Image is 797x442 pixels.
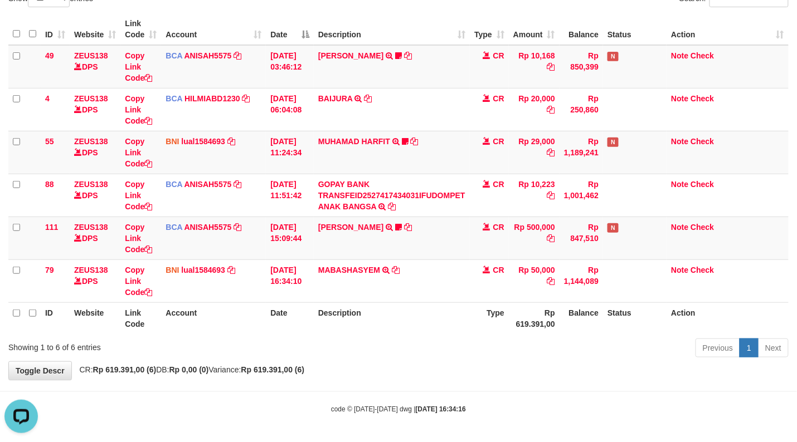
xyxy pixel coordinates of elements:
strong: Rp 0,00 (0) [169,365,209,374]
td: DPS [70,217,120,259]
th: Description: activate to sort column ascending [314,13,470,45]
span: CR [493,51,504,60]
th: Status [603,302,667,334]
th: ID [41,302,70,334]
a: Toggle Descr [8,361,72,380]
span: CR [493,180,504,189]
td: Rp 50,000 [509,259,560,302]
th: Description [314,302,470,334]
span: 88 [45,180,54,189]
span: Has Note [608,137,619,147]
a: ZEUS138 [74,51,108,60]
a: Copy BAIJURA to clipboard [364,94,372,103]
a: Copy INA PAUJANAH to clipboard [404,51,412,60]
td: Rp 250,860 [560,88,603,131]
th: Status [603,13,667,45]
span: BCA [166,223,182,232]
td: DPS [70,131,120,174]
a: Copy MUHAMAD HARFIT to clipboard [411,137,419,146]
span: CR [493,94,504,103]
td: DPS [70,174,120,217]
td: Rp 10,223 [509,174,560,217]
td: Rp 1,189,241 [560,131,603,174]
span: BCA [166,51,182,60]
th: ID: activate to sort column ascending [41,13,70,45]
th: Link Code [120,302,161,334]
td: Rp 847,510 [560,217,603,259]
a: Copy ANISAH5575 to clipboard [234,180,241,189]
a: Next [758,338,789,357]
div: Showing 1 to 6 of 6 entries [8,337,324,353]
th: Account [161,302,266,334]
a: Copy Link Code [125,137,152,168]
span: 111 [45,223,58,232]
strong: [DATE] 16:34:16 [416,405,466,413]
a: Note [671,266,688,274]
th: Date: activate to sort column descending [266,13,314,45]
span: Has Note [608,52,619,61]
th: Rp 619.391,00 [509,302,560,334]
td: [DATE] 03:46:12 [266,45,314,89]
th: Action [667,302,789,334]
a: Copy Link Code [125,223,152,254]
span: BNI [166,137,179,146]
a: ANISAH5575 [184,51,232,60]
a: Note [671,223,688,232]
a: Copy KAREN ADELIN MARTH to clipboard [404,223,412,232]
a: Copy GOPAY BANK TRANSFEID2527417434031IFUDOMPET ANAK BANGSA to clipboard [388,202,396,211]
td: Rp 850,399 [560,45,603,89]
a: Copy Rp 10,223 to clipboard [547,191,555,200]
span: CR [493,137,504,146]
span: Has Note [608,223,619,233]
td: DPS [70,259,120,302]
strong: Rp 619.391,00 (6) [241,365,305,374]
a: Copy Rp 29,000 to clipboard [547,148,555,157]
a: Copy Rp 500,000 to clipboard [547,234,555,243]
a: ANISAH5575 [184,223,232,232]
a: Copy Rp 10,168 to clipboard [547,62,555,71]
a: ZEUS138 [74,223,108,232]
a: 1 [740,338,759,357]
span: 49 [45,51,54,60]
a: Check [691,51,714,60]
a: Copy Link Code [125,51,152,82]
td: Rp 500,000 [509,217,560,259]
button: Open LiveChat chat widget [4,4,38,38]
strong: Rp 619.391,00 (6) [93,365,157,374]
span: CR: DB: Variance: [74,365,305,374]
a: Copy Link Code [125,94,152,125]
a: Check [691,266,714,274]
span: BCA [166,180,182,189]
span: 55 [45,137,54,146]
span: CR [493,266,504,274]
a: ZEUS138 [74,137,108,146]
a: Copy lual1584693 to clipboard [227,266,235,274]
th: Website: activate to sort column ascending [70,13,120,45]
th: Balance [560,302,603,334]
span: BNI [166,266,179,274]
a: MABASHASYEM [318,266,380,274]
a: [PERSON_NAME] [318,223,383,232]
a: Note [671,51,688,60]
a: Note [671,180,688,189]
td: [DATE] 06:04:08 [266,88,314,131]
a: Copy ANISAH5575 to clipboard [234,51,241,60]
td: Rp 10,168 [509,45,560,89]
a: Copy Link Code [125,266,152,297]
a: Check [691,180,714,189]
span: BCA [166,94,182,103]
th: Type: activate to sort column ascending [470,13,509,45]
td: [DATE] 15:09:44 [266,217,314,259]
td: Rp 29,000 [509,131,560,174]
th: Type [470,302,509,334]
a: Note [671,137,688,146]
td: Rp 20,000 [509,88,560,131]
th: Date [266,302,314,334]
span: 79 [45,266,54,274]
a: ZEUS138 [74,266,108,274]
td: Rp 1,144,089 [560,259,603,302]
a: Check [691,223,714,232]
td: [DATE] 11:51:42 [266,174,314,217]
th: Website [70,302,120,334]
td: Rp 1,001,462 [560,174,603,217]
